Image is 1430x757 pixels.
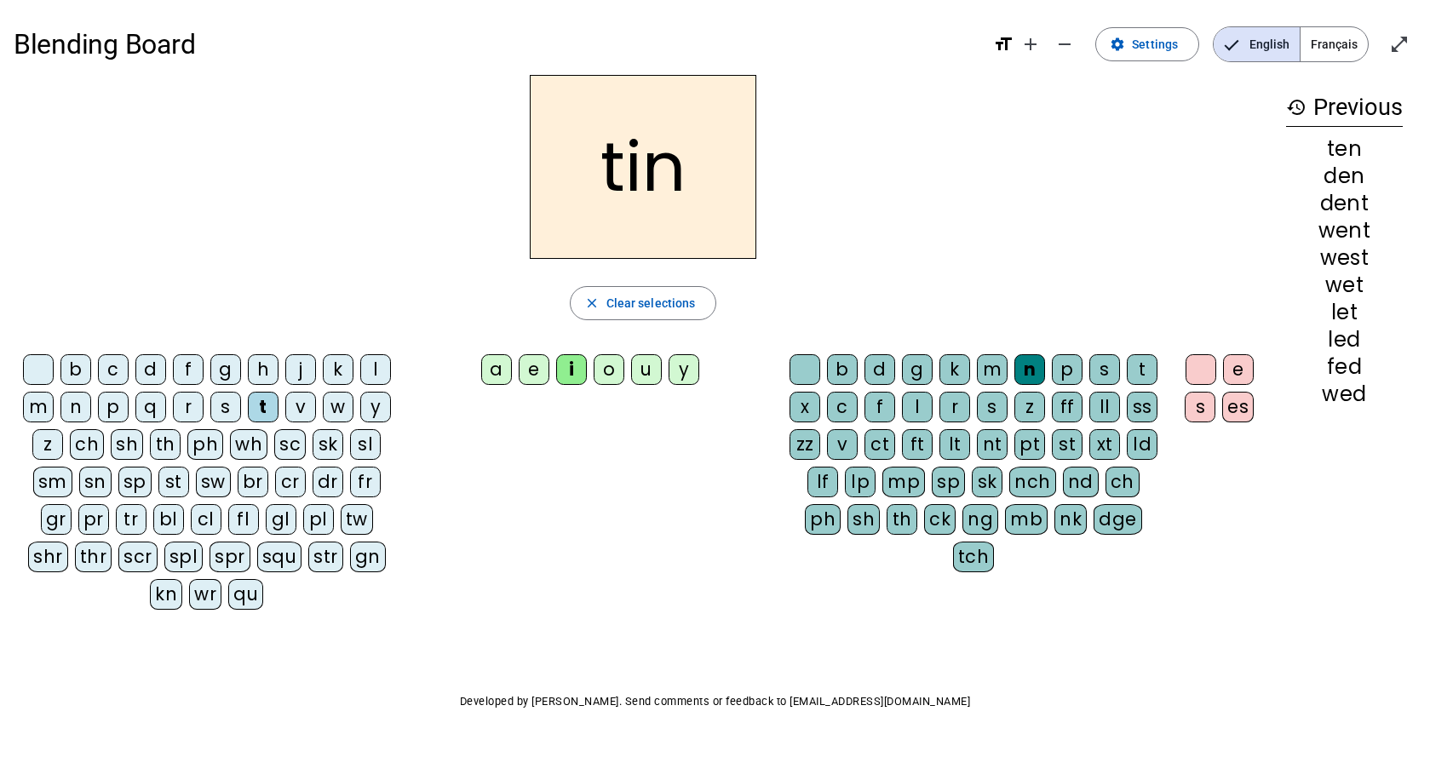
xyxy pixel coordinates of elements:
[187,429,223,460] div: ph
[902,429,933,460] div: ft
[631,354,662,385] div: u
[1286,275,1403,295] div: wet
[248,354,279,385] div: h
[285,392,316,422] div: v
[1127,392,1157,422] div: ss
[116,504,146,535] div: tr
[570,286,717,320] button: Clear selections
[189,579,221,610] div: wr
[14,691,1416,712] p: Developed by [PERSON_NAME]. Send comments or feedback to [EMAIL_ADDRESS][DOMAIN_NAME]
[228,579,263,610] div: qu
[845,467,876,497] div: lp
[887,504,917,535] div: th
[23,392,54,422] div: m
[1020,34,1041,54] mat-icon: add
[303,504,334,535] div: pl
[1110,37,1125,52] mat-icon: settings
[606,293,696,313] span: Clear selections
[1089,429,1120,460] div: xt
[882,467,925,497] div: mp
[827,392,858,422] div: c
[594,354,624,385] div: o
[360,354,391,385] div: l
[864,392,895,422] div: f
[1286,166,1403,186] div: den
[1301,27,1368,61] span: Français
[1052,392,1083,422] div: ff
[1286,221,1403,241] div: went
[150,579,182,610] div: kn
[266,504,296,535] div: gl
[1286,139,1403,159] div: ten
[150,429,181,460] div: th
[1286,330,1403,350] div: led
[210,392,241,422] div: s
[902,392,933,422] div: l
[1052,429,1083,460] div: st
[1009,467,1056,497] div: nch
[28,542,68,572] div: shr
[210,542,250,572] div: spr
[1014,354,1045,385] div: n
[33,467,72,497] div: sm
[79,467,112,497] div: sn
[1286,248,1403,268] div: west
[257,542,302,572] div: squ
[1286,384,1403,404] div: wed
[977,354,1008,385] div: m
[60,392,91,422] div: n
[70,429,104,460] div: ch
[932,467,965,497] div: sp
[1286,89,1403,127] h3: Previous
[864,429,895,460] div: ct
[173,392,204,422] div: r
[158,467,189,497] div: st
[790,392,820,422] div: x
[210,354,241,385] div: g
[1063,467,1099,497] div: nd
[323,354,353,385] div: k
[1127,354,1157,385] div: t
[827,354,858,385] div: b
[519,354,549,385] div: e
[341,504,373,535] div: tw
[481,354,512,385] div: a
[274,429,306,460] div: sc
[1214,27,1300,61] span: English
[1095,27,1199,61] button: Settings
[191,504,221,535] div: cl
[1213,26,1369,62] mat-button-toggle-group: Language selection
[847,504,880,535] div: sh
[902,354,933,385] div: g
[173,354,204,385] div: f
[530,75,756,259] h2: tin
[313,467,343,497] div: dr
[118,542,158,572] div: scr
[669,354,699,385] div: y
[1014,392,1045,422] div: z
[238,467,268,497] div: br
[153,504,184,535] div: bl
[228,504,259,535] div: fl
[1014,429,1045,460] div: pt
[1089,392,1120,422] div: ll
[972,467,1002,497] div: sk
[1222,392,1254,422] div: es
[1106,467,1140,497] div: ch
[78,504,109,535] div: pr
[135,392,166,422] div: q
[41,504,72,535] div: gr
[60,354,91,385] div: b
[1286,302,1403,323] div: let
[164,542,204,572] div: spl
[1014,27,1048,61] button: Increase font size
[248,392,279,422] div: t
[285,354,316,385] div: j
[805,504,841,535] div: ph
[350,429,381,460] div: sl
[75,542,112,572] div: thr
[790,429,820,460] div: zz
[1089,354,1120,385] div: s
[993,34,1014,54] mat-icon: format_size
[1286,357,1403,377] div: fed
